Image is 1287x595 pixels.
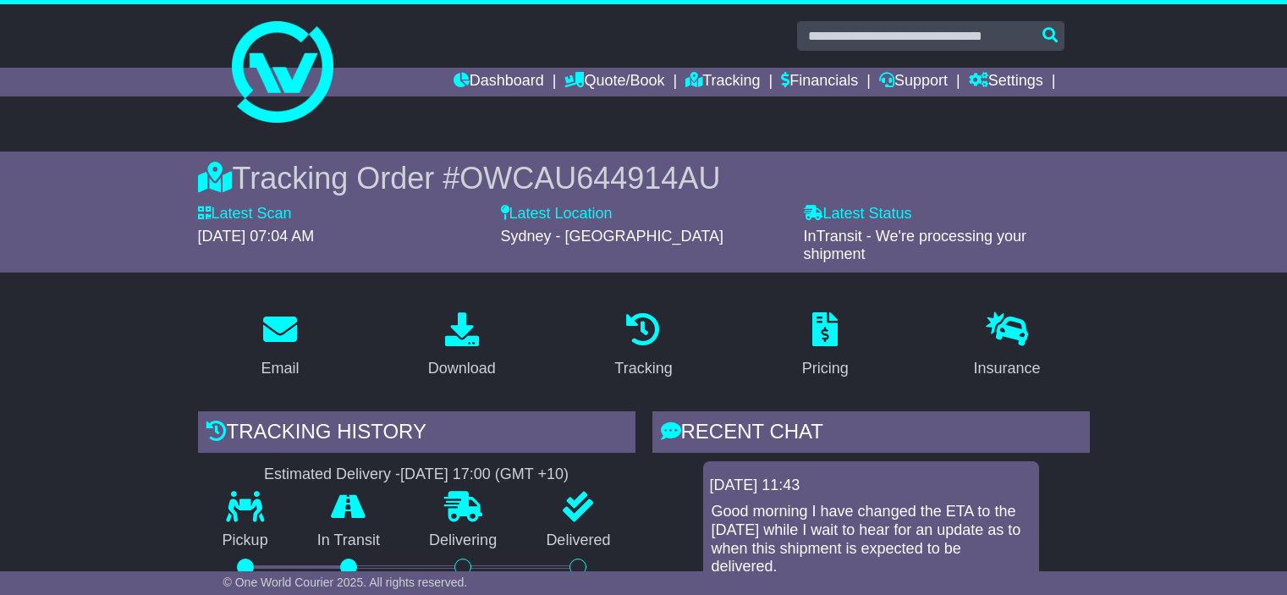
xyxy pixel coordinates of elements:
[781,68,858,96] a: Financials
[603,306,683,386] a: Tracking
[261,357,299,380] div: Email
[198,466,635,484] div: Estimated Delivery -
[685,68,760,96] a: Tracking
[250,306,310,386] a: Email
[404,532,521,550] p: Delivering
[804,205,912,223] label: Latest Status
[969,68,1043,96] a: Settings
[293,532,404,550] p: In Transit
[712,503,1031,576] p: Good morning I have changed the ETA to the [DATE] while I wait to hear for an update as to when t...
[652,411,1090,457] div: RECENT CHAT
[417,306,507,386] a: Download
[614,357,672,380] div: Tracking
[454,68,544,96] a: Dashboard
[198,205,292,223] label: Latest Scan
[459,161,720,196] span: OWCAU644914AU
[223,576,468,589] span: © One World Courier 2025. All rights reserved.
[198,411,635,457] div: Tracking history
[710,477,1032,495] div: [DATE] 11:43
[804,228,1027,263] span: InTransit - We're processing your shipment
[963,306,1052,386] a: Insurance
[428,357,496,380] div: Download
[879,68,948,96] a: Support
[501,228,723,245] span: Sydney - [GEOGRAPHIC_DATA]
[501,205,613,223] label: Latest Location
[198,532,293,550] p: Pickup
[974,357,1041,380] div: Insurance
[564,68,664,96] a: Quote/Book
[198,160,1090,196] div: Tracking Order #
[198,228,315,245] span: [DATE] 07:04 AM
[521,532,635,550] p: Delivered
[400,466,569,484] div: [DATE] 17:00 (GMT +10)
[802,357,849,380] div: Pricing
[791,306,860,386] a: Pricing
